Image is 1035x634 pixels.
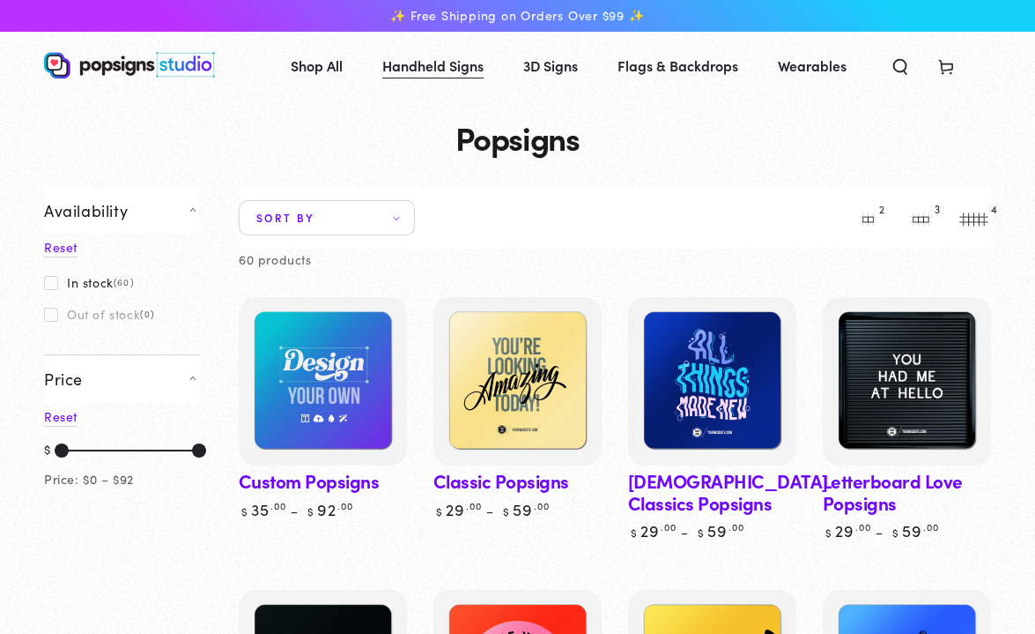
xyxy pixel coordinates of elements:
a: Handheld Signs [369,42,497,89]
a: Classic PopsignsClassic Popsigns [433,297,602,466]
span: 3D Signs [523,53,578,78]
h1: Popsigns [44,120,991,155]
span: (0) [140,309,154,319]
a: Custom PopsignsCustom Popsigns [239,297,407,466]
button: 2 [850,200,885,235]
label: Out of stock [44,307,154,321]
span: (60) [114,277,134,287]
summary: Sort by [239,200,415,235]
a: 3D Signs [510,42,591,89]
a: Reset [44,407,78,427]
summary: Availability [44,187,199,234]
div: $ [44,438,51,463]
span: Price [44,369,83,389]
a: Shop All [277,42,356,89]
p: 60 products [239,249,312,271]
button: 3 [903,200,938,235]
summary: Search our site [877,46,923,85]
label: In stock [44,275,134,289]
a: Baptism Classics PopsignsBaptism Classics Popsigns [628,297,796,466]
img: Popsigns Studio [44,52,215,78]
a: Flags & Backdrops [604,42,751,89]
span: Wearables [778,53,846,78]
span: ✨ Free Shipping on Orders Over $99 ✨ [390,8,644,24]
div: Price: $0 – $92 [44,468,134,490]
span: Handheld Signs [382,53,484,78]
span: Availability [44,200,128,220]
a: Reset [44,238,78,257]
a: Letterboard Love PopsignsLetterboard Love Popsigns [823,297,991,466]
summary: Price [44,354,199,402]
a: Wearables [765,42,860,89]
span: Shop All [291,53,343,78]
span: Flags & Backdrops [617,53,738,78]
